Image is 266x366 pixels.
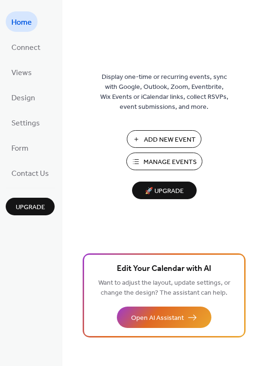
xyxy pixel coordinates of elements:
[6,62,38,82] a: Views
[138,185,191,198] span: 🚀 Upgrade
[6,37,46,57] a: Connect
[117,262,211,276] span: Edit Your Calendar with AI
[98,277,230,299] span: Want to adjust the layout, update settings, or change the design? The assistant can help.
[6,137,34,158] a: Form
[6,11,38,32] a: Home
[100,72,228,112] span: Display one-time or recurring events, sync with Google, Outlook, Zoom, Eventbrite, Wix Events or ...
[127,130,201,148] button: Add New Event
[143,157,197,167] span: Manage Events
[132,182,197,199] button: 🚀 Upgrade
[11,91,35,106] span: Design
[144,135,196,145] span: Add New Event
[126,153,202,170] button: Manage Events
[11,166,49,181] span: Contact Us
[6,163,55,183] a: Contact Us
[117,307,211,328] button: Open AI Assistant
[11,40,40,55] span: Connect
[11,66,32,80] span: Views
[16,202,45,212] span: Upgrade
[11,15,32,30] span: Home
[6,112,46,133] a: Settings
[131,313,184,323] span: Open AI Assistant
[6,198,55,215] button: Upgrade
[11,141,28,156] span: Form
[6,87,41,107] a: Design
[11,116,40,131] span: Settings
